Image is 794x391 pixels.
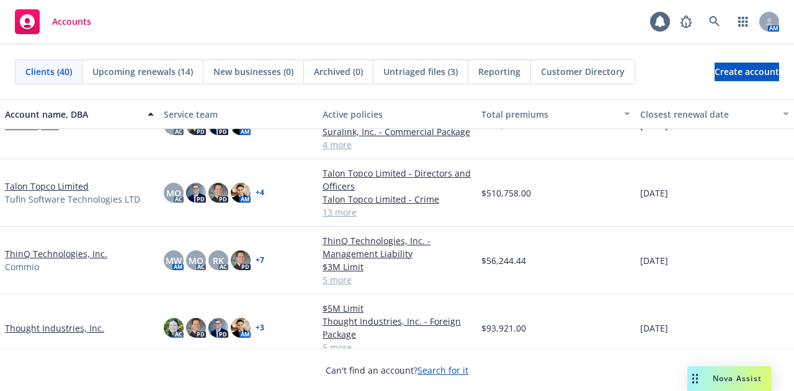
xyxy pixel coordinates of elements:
[383,65,458,78] span: Untriaged files (3)
[208,318,228,338] img: photo
[541,65,625,78] span: Customer Directory
[213,254,224,267] span: RK
[687,366,772,391] button: Nova Assist
[323,193,471,206] a: Talon Topco Limited - Crime
[5,193,140,206] span: Tufin Software Technologies LTD
[323,302,471,315] a: $5M Limit
[715,60,779,84] span: Create account
[208,183,228,203] img: photo
[640,322,668,335] span: [DATE]
[323,167,471,193] a: Talon Topco Limited - Directors and Officers
[635,99,794,129] button: Closest renewal date
[731,9,756,34] a: Switch app
[159,99,318,129] button: Service team
[5,260,39,273] span: Commio
[5,180,89,193] a: Talon Topco Limited
[481,108,617,121] div: Total premiums
[323,234,471,260] a: ThinQ Technologies, Inc. - Management Liability
[417,364,468,376] a: Search for it
[640,108,775,121] div: Closest renewal date
[323,260,471,273] a: $3M Limit
[702,9,727,34] a: Search
[231,183,251,203] img: photo
[10,4,96,39] a: Accounts
[323,138,471,151] a: 4 more
[5,108,140,121] div: Account name, DBA
[256,324,264,332] a: + 3
[166,254,182,267] span: MW
[674,9,698,34] a: Report a Bug
[476,99,635,129] button: Total premiums
[213,65,293,78] span: New businesses (0)
[687,366,703,391] div: Drag to move
[5,247,107,260] a: ThinQ Technologies, Inc.
[640,187,668,200] span: [DATE]
[189,254,203,267] span: MQ
[323,108,471,121] div: Active policies
[166,187,181,200] span: MQ
[52,17,91,27] span: Accounts
[231,250,251,270] img: photo
[5,322,104,335] a: Thought Industries, Inc.
[318,99,476,129] button: Active policies
[256,189,264,196] a: + 4
[481,187,531,200] span: $510,758.00
[481,322,526,335] span: $93,921.00
[640,254,668,267] span: [DATE]
[186,183,206,203] img: photo
[323,273,471,286] a: 5 more
[314,65,363,78] span: Archived (0)
[25,65,72,78] span: Clients (40)
[231,318,251,338] img: photo
[164,318,184,338] img: photo
[323,315,471,341] a: Thought Industries, Inc. - Foreign Package
[92,65,193,78] span: Upcoming renewals (14)
[478,65,520,78] span: Reporting
[326,364,468,377] span: Can't find an account?
[323,125,471,138] a: Suralink, Inc. - Commercial Package
[481,254,526,267] span: $56,244.44
[713,373,762,384] span: Nova Assist
[186,318,206,338] img: photo
[256,121,264,129] a: + 1
[323,206,471,219] a: 13 more
[256,257,264,264] a: + 7
[715,63,779,81] a: Create account
[323,341,471,354] a: 5 more
[164,108,313,121] div: Service team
